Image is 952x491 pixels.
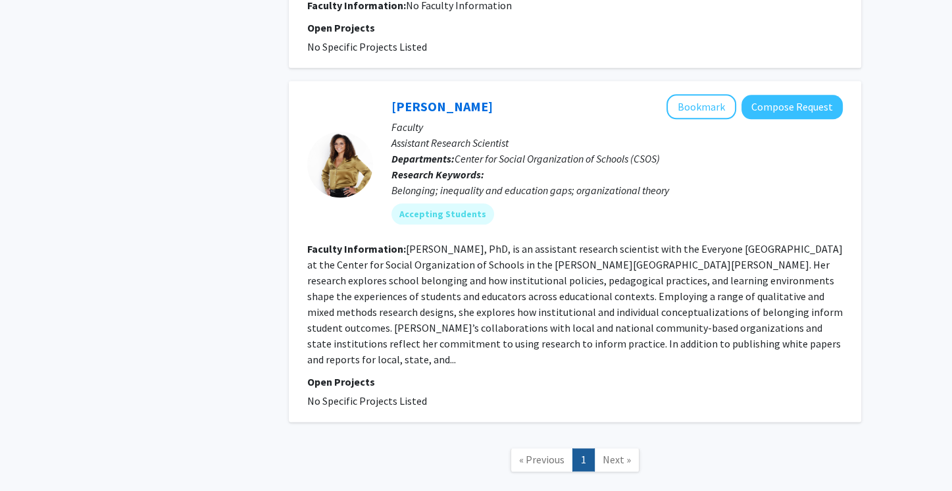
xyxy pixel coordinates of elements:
a: Next Page [594,448,639,471]
a: [PERSON_NAME] [391,98,493,115]
div: Belonging; inequality and education gaps; organizational theory [391,182,843,198]
a: Previous Page [511,448,573,471]
p: Open Projects [307,374,843,390]
a: 1 [572,448,595,471]
button: Compose Request to Tarsha Herelle [741,95,843,119]
mat-chip: Accepting Students [391,203,494,224]
span: No Specific Projects Listed [307,394,427,407]
p: Faculty [391,119,843,135]
nav: Page navigation [289,435,861,488]
b: Research Keywords: [391,168,484,181]
b: Departments: [391,152,455,165]
fg-read-more: [PERSON_NAME], PhD, is an assistant research scientist with the Everyone [GEOGRAPHIC_DATA] at the... [307,242,843,366]
span: No Specific Projects Listed [307,40,427,53]
button: Add Tarsha Herelle to Bookmarks [666,94,736,119]
iframe: Chat [10,432,56,481]
b: Faculty Information: [307,242,406,255]
span: Next » [603,453,631,466]
span: « Previous [519,453,564,466]
span: Center for Social Organization of Schools (CSOS) [455,152,660,165]
p: Open Projects [307,20,843,36]
p: Assistant Research Scientist [391,135,843,151]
